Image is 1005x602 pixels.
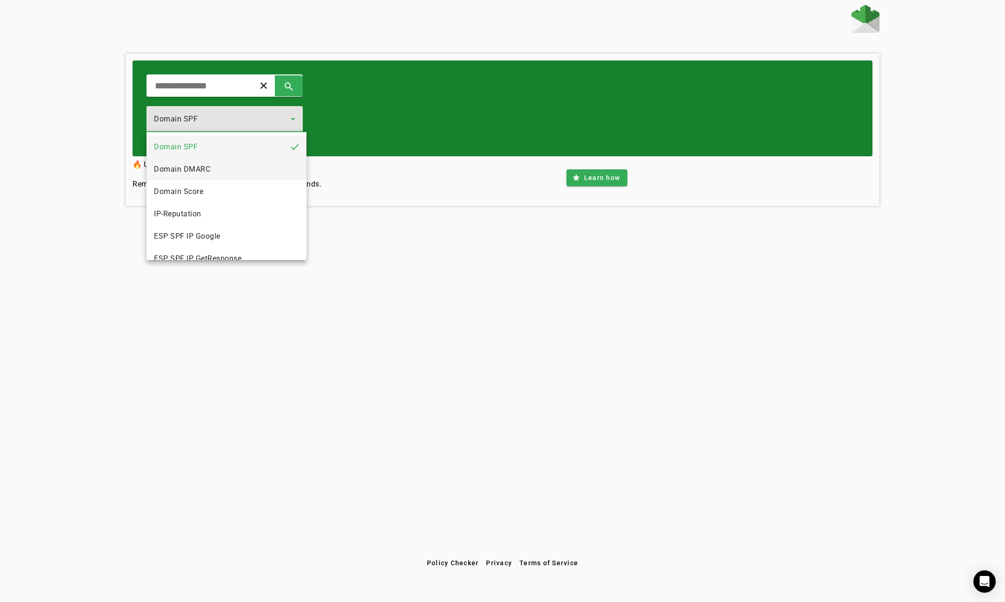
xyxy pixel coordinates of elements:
span: Domain Score [154,186,203,197]
div: Open Intercom Messenger [973,570,996,593]
span: IP-Reputation [154,208,201,220]
span: ESP SPF IP Google [154,231,220,242]
span: Domain DMARC [154,164,210,175]
span: ESP SPF IP GetResponse [154,253,241,264]
span: Domain SPF [154,141,198,153]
